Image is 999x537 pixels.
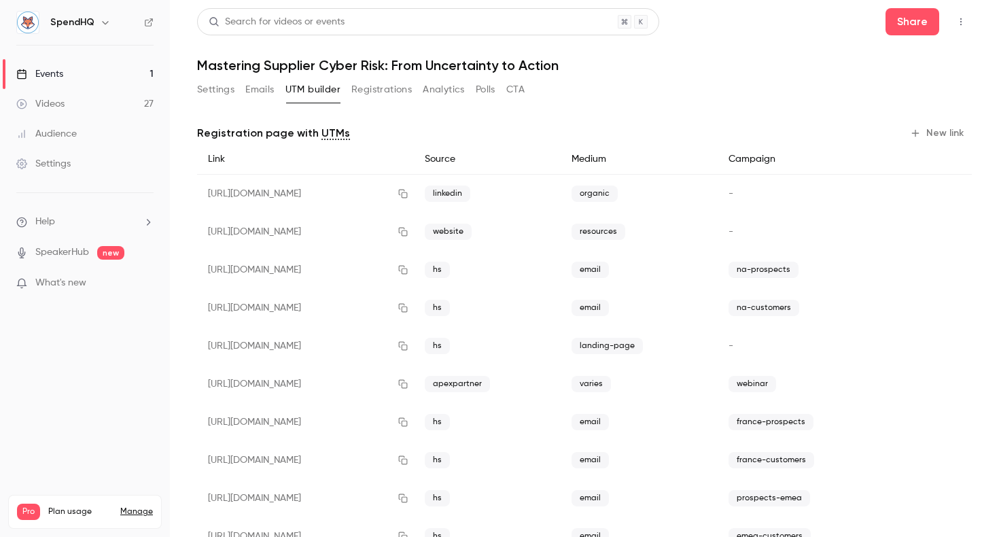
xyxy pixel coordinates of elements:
[425,414,450,430] span: hs
[321,125,350,141] a: UTMs
[425,338,450,354] span: hs
[572,452,609,468] span: email
[414,144,561,175] div: Source
[729,300,799,316] span: na-customers
[886,8,939,35] button: Share
[572,376,611,392] span: varies
[572,224,625,240] span: resources
[572,490,609,506] span: email
[197,441,414,479] div: [URL][DOMAIN_NAME]
[17,12,39,33] img: SpendHQ
[197,365,414,403] div: [URL][DOMAIN_NAME]
[16,127,77,141] div: Audience
[35,245,89,260] a: SpeakerHub
[476,79,495,101] button: Polls
[48,506,112,517] span: Plan usage
[197,327,414,365] div: [URL][DOMAIN_NAME]
[50,16,94,29] h6: SpendHQ
[197,79,234,101] button: Settings
[197,289,414,327] div: [URL][DOMAIN_NAME]
[285,79,340,101] button: UTM builder
[137,277,154,290] iframe: Noticeable Trigger
[197,57,972,73] h1: Mastering Supplier Cyber Risk: From Uncertainty to Action
[17,504,40,520] span: Pro
[425,262,450,278] span: hs
[905,122,972,144] button: New link
[425,452,450,468] span: hs
[425,490,450,506] span: hs
[16,215,154,229] li: help-dropdown-opener
[197,403,414,441] div: [URL][DOMAIN_NAME]
[561,144,718,175] div: Medium
[197,175,414,213] div: [URL][DOMAIN_NAME]
[506,79,525,101] button: CTA
[197,213,414,251] div: [URL][DOMAIN_NAME]
[572,414,609,430] span: email
[16,157,71,171] div: Settings
[97,246,124,260] span: new
[729,452,814,468] span: france-customers
[423,79,465,101] button: Analytics
[209,15,345,29] div: Search for videos or events
[718,144,898,175] div: Campaign
[197,479,414,517] div: [URL][DOMAIN_NAME]
[16,97,65,111] div: Videos
[572,186,618,202] span: organic
[729,227,733,237] span: -
[245,79,274,101] button: Emails
[729,376,776,392] span: webinar
[729,414,813,430] span: france-prospects
[35,276,86,290] span: What's new
[197,144,414,175] div: Link
[425,300,450,316] span: hs
[425,224,472,240] span: website
[425,376,490,392] span: apexpartner
[729,189,733,198] span: -
[120,506,153,517] a: Manage
[572,262,609,278] span: email
[425,186,470,202] span: linkedin
[197,251,414,289] div: [URL][DOMAIN_NAME]
[572,338,643,354] span: landing-page
[572,300,609,316] span: email
[197,125,350,141] p: Registration page with
[729,341,733,351] span: -
[729,262,799,278] span: na-prospects
[35,215,55,229] span: Help
[16,67,63,81] div: Events
[729,490,810,506] span: prospects-emea
[351,79,412,101] button: Registrations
